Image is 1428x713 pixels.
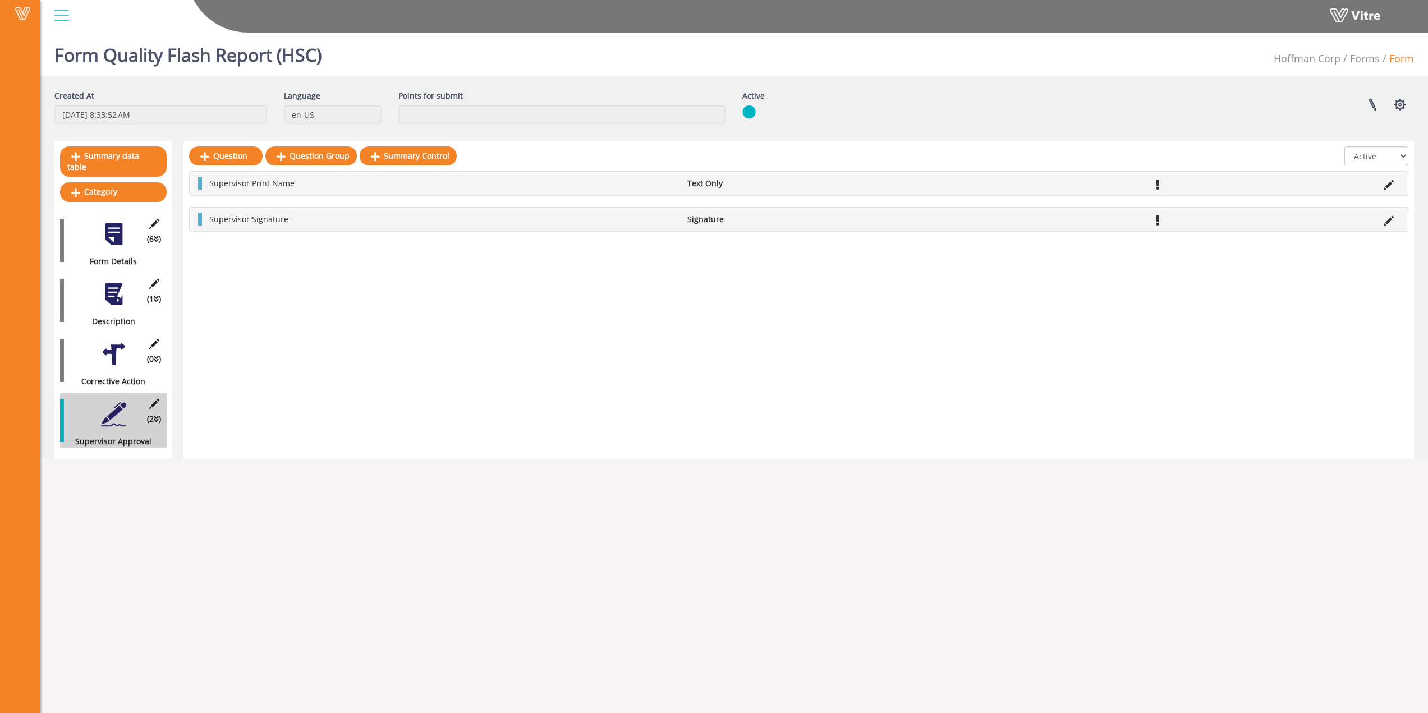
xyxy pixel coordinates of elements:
div: Corrective Action [60,375,158,388]
div: Description [60,315,158,328]
label: Created At [54,90,94,102]
a: Summary data table [60,146,167,177]
a: Summary Control [360,146,457,165]
li: Text Only [682,177,861,190]
li: Signature [682,213,861,226]
label: Language [284,90,320,102]
li: Form [1380,50,1414,66]
span: (0 ) [147,353,161,365]
a: Question [189,146,263,165]
a: Category [60,182,167,201]
img: yes [742,105,756,119]
span: (1 ) [147,293,161,305]
span: Supervisor Print Name [209,178,295,188]
div: Form Details [60,255,158,268]
a: Forms [1350,52,1380,65]
span: 210 [1274,52,1340,65]
span: (2 ) [147,413,161,425]
a: Question Group [265,146,357,165]
label: Points for submit [398,90,463,102]
label: Active [742,90,765,102]
div: Supervisor Approval [60,435,158,448]
h1: Form Quality Flash Report (HSC) [54,28,322,76]
span: (6 ) [147,233,161,245]
span: Supervisor Signature [209,214,288,224]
